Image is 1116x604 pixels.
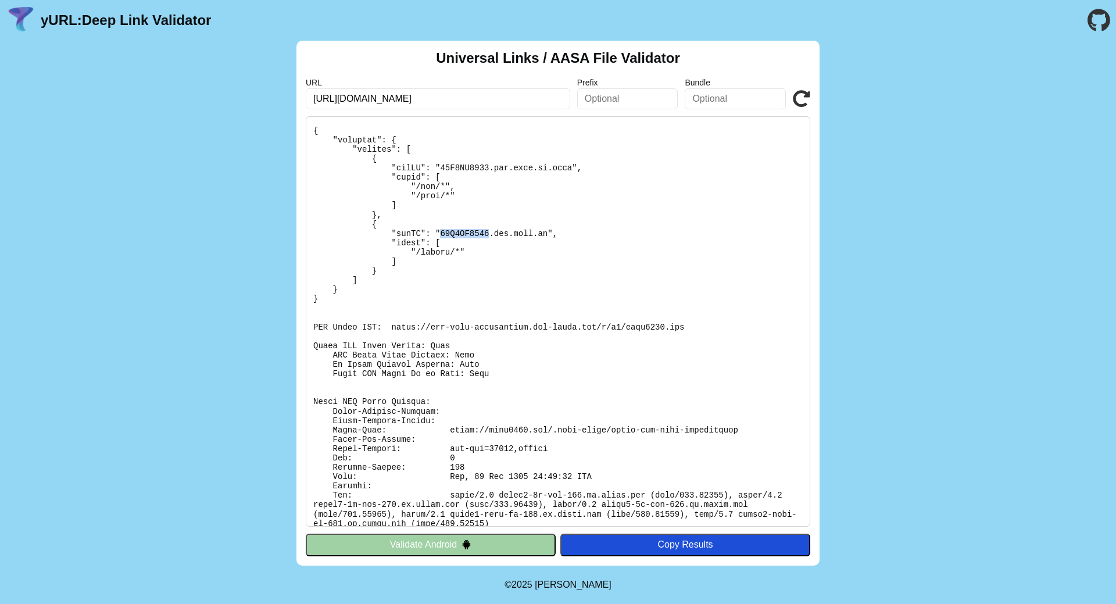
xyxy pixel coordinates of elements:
[306,116,810,527] pre: Lorem ipsu do: sitam://cons1741.adi/.elit-seddo/eiusm-tem-inci-utlaboreetd Ma Aliquaen: Admi Veni...
[306,78,570,87] label: URL
[462,539,471,549] img: droidIcon.svg
[560,534,810,556] button: Copy Results
[306,534,556,556] button: Validate Android
[577,88,678,109] input: Optional
[436,50,680,66] h2: Universal Links / AASA File Validator
[685,88,786,109] input: Optional
[685,78,786,87] label: Bundle
[577,78,678,87] label: Prefix
[535,580,611,589] a: Michael Ibragimchayev's Personal Site
[41,12,211,28] a: yURL:Deep Link Validator
[512,580,532,589] span: 2025
[566,539,804,550] div: Copy Results
[505,566,611,604] footer: ©
[6,5,36,35] img: yURL Logo
[306,88,570,109] input: Required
